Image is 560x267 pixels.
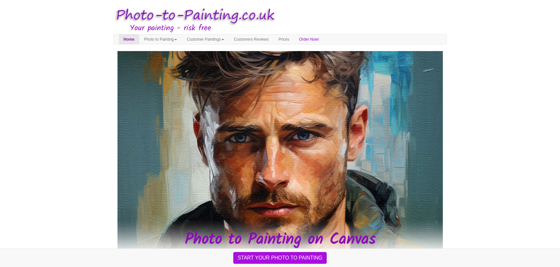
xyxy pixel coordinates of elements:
[233,252,326,264] button: START YOUR PHOTO TO PAINTING
[274,34,294,44] a: Prices
[182,34,229,44] a: Customer Paintings
[130,24,447,33] h3: Your painting - risk free
[229,34,274,44] a: Customers Reviews
[117,51,443,257] img: Oil painting on canvas of a portrait of a man
[110,3,277,28] img: Photo to Painting
[114,231,447,248] h1: Photo to Painting on Canvas
[294,34,324,44] a: Order Now!
[139,34,182,44] a: Photo to Painting
[119,34,139,44] a: Home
